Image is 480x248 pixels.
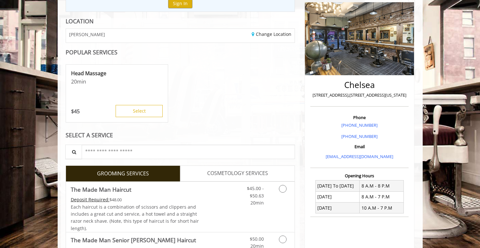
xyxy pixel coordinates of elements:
div: $48.00 [71,196,199,203]
button: Service Search [65,145,82,159]
p: [STREET_ADDRESS],[STREET_ADDRESS][US_STATE] [312,92,407,99]
p: 45 [71,108,80,115]
h2: Chelsea [312,80,407,90]
td: 10 A.M - 7 P.M [360,203,404,213]
span: $ [71,108,74,115]
td: [DATE] [315,203,360,213]
span: 20min [250,200,264,206]
button: Select [116,105,163,117]
b: The Made Man Haircut [71,185,131,194]
b: LOCATION [66,17,94,25]
span: Each haircut is a combination of scissors and clippers and includes a great cut and service, a ho... [71,204,199,231]
td: 8 A.M - 8 P.M [360,180,404,191]
span: This service needs some Advance to be paid before we block your appointment [71,196,110,203]
b: POPULAR SERVICES [66,48,118,56]
h3: Email [312,144,407,149]
a: Change Location [252,31,291,37]
a: [PHONE_NUMBER] [341,133,378,139]
span: [PERSON_NAME] [69,32,105,37]
span: GROOMING SERVICES [97,170,149,178]
td: [DATE] [315,191,360,202]
span: $45.00 - $50.63 [247,185,264,198]
td: [DATE] To [DATE] [315,180,360,191]
b: The Made Man Senior [PERSON_NAME] Haircut [71,236,196,244]
span: min [77,78,86,85]
td: 8 A.M - 7 P.M [360,191,404,202]
a: [EMAIL_ADDRESS][DOMAIN_NAME] [326,154,393,159]
div: SELECT A SERVICE [66,132,295,138]
a: [PHONE_NUMBER] [341,122,378,128]
p: 20 [71,78,163,85]
p: Head Massage [71,70,163,77]
h3: Phone [312,115,407,120]
h3: Opening Hours [310,173,409,178]
span: $50.00 [250,236,264,242]
span: COSMETOLOGY SERVICES [207,169,268,178]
